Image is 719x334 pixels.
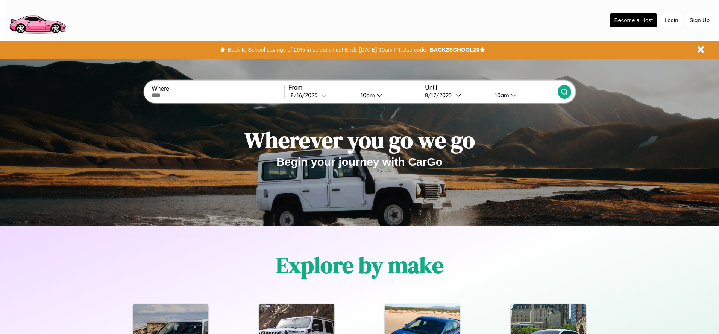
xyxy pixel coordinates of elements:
button: 10am [489,91,557,99]
div: 8 / 17 / 2025 [425,92,455,99]
button: Sign Up [686,13,713,27]
label: Until [425,84,557,91]
button: Login [661,13,682,27]
div: 8 / 16 / 2025 [291,92,321,99]
label: From [288,84,421,91]
div: 10am [357,92,377,99]
h1: Explore by make [276,250,443,281]
button: Back to School savings of 20% in select cities! Ends [DATE] 10am PT.Use code: [226,44,429,55]
button: 8/16/2025 [288,91,355,99]
div: 10am [491,92,511,99]
img: logo [6,4,69,35]
b: BACK2SCHOOL20 [429,46,479,53]
button: Become a Host [610,13,657,27]
label: Where [152,85,284,92]
button: 10am [355,91,421,99]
